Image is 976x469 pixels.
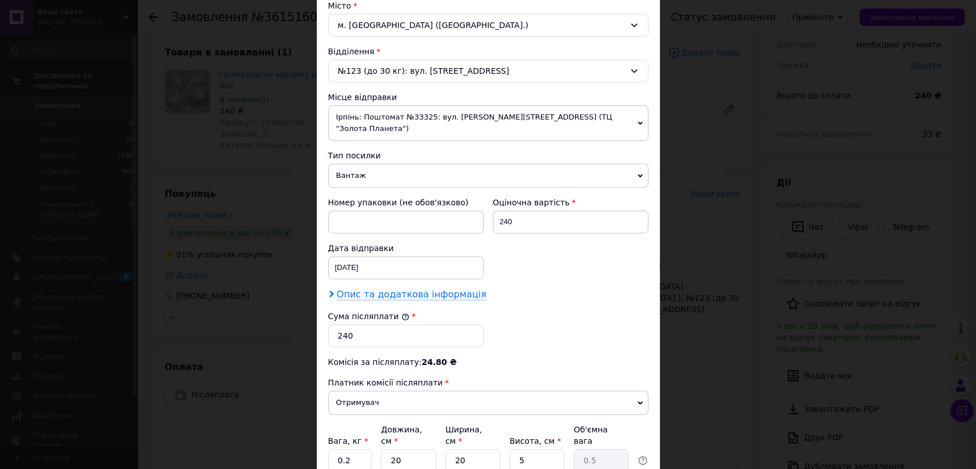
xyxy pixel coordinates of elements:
span: Вантаж [328,164,648,188]
div: №123 (до 30 кг): вул. [STREET_ADDRESS] [328,59,648,82]
div: Оціночна вартість [493,197,648,208]
label: Сума післяплати [328,312,409,321]
div: Комісія за післяплату: [328,356,648,368]
div: Дата відправки [328,243,484,254]
label: Довжина, см [381,425,422,446]
span: Ірпінь: Поштомат №33325: вул. [PERSON_NAME][STREET_ADDRESS] (ТЦ "Золота Планета") [328,105,648,141]
label: Ширина, см [445,425,482,446]
label: Висота, см [509,436,561,446]
div: м. [GEOGRAPHIC_DATA] ([GEOGRAPHIC_DATA].) [328,14,648,37]
span: Отримувач [328,391,648,415]
div: Номер упаковки (не обов'язково) [328,197,484,208]
div: Відділення [328,46,648,57]
span: 24.80 ₴ [421,357,456,367]
span: Тип посилки [328,151,381,160]
div: Об'ємна вага [573,424,628,447]
span: Платник комісії післяплати [328,378,443,387]
span: Опис та додаткова інформація [337,289,487,300]
span: Місце відправки [328,93,397,102]
label: Вага, кг [328,436,368,446]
